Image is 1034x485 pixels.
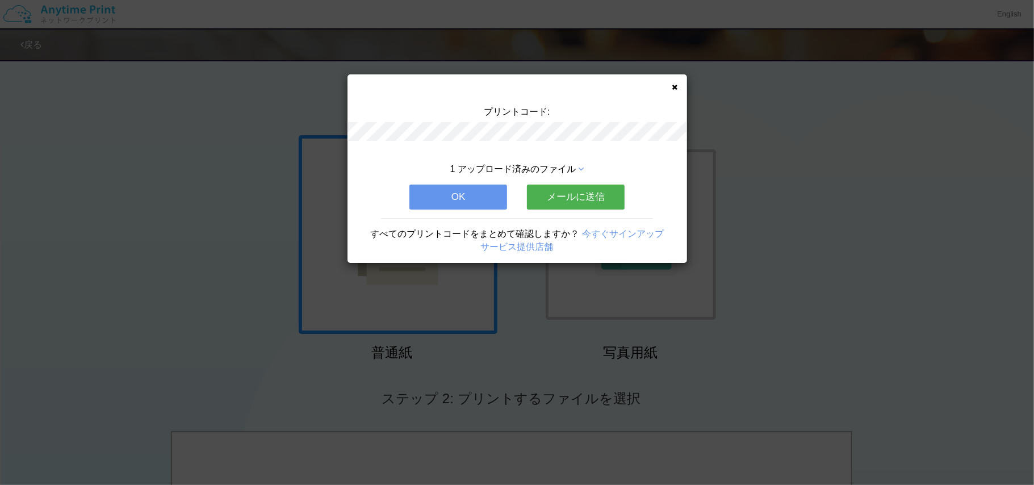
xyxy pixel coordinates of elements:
[481,242,554,252] a: サービス提供店舗
[527,185,625,210] button: メールに送信
[370,229,579,239] span: すべてのプリントコードをまとめて確認しますか？
[484,107,550,116] span: プリントコード:
[582,229,664,239] a: 今すぐサインアップ
[409,185,507,210] button: OK
[450,164,576,174] span: 1 アップロード済みのファイル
